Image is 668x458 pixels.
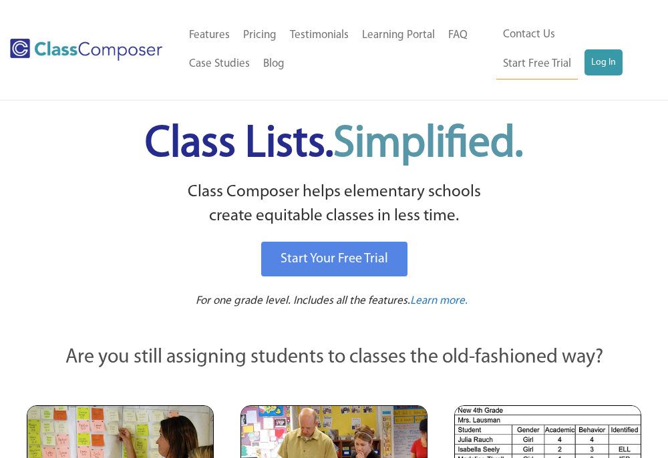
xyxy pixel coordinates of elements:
[410,293,468,310] a: Learn more.
[584,49,623,76] a: Log In
[182,49,257,79] a: Case Studies
[261,242,407,276] a: Start Your Free Trial
[182,21,236,50] a: Features
[355,21,442,50] a: Learning Portal
[196,295,410,306] span: For one grade level. Includes all the features.
[442,21,474,50] a: FAQ
[410,295,468,306] span: Learn more.
[333,123,523,166] span: Simplified.
[10,39,162,61] img: Class Composer
[496,20,649,79] nav: Header Menu
[281,252,388,266] span: Start Your Free Trial
[283,21,355,50] a: Testimonials
[496,49,578,79] a: Start Free Trial
[182,21,496,79] nav: Header Menu
[496,20,562,49] a: Contact Us
[13,180,655,229] p: Class Composer helps elementary schools create equitable classes in less time.
[257,49,291,79] a: Blog
[236,21,283,50] a: Pricing
[27,343,641,373] p: Are you still assigning students to classes the old-fashioned way?
[145,123,523,166] span: Class Lists.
